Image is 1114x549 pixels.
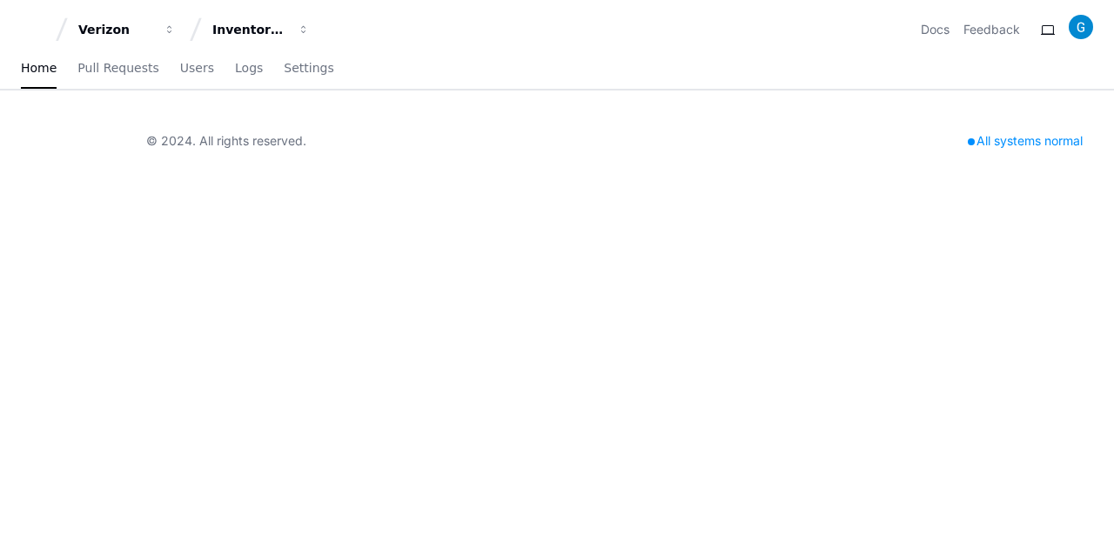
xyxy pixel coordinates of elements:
span: Pull Requests [77,63,158,73]
div: Inventory Management [212,21,287,38]
span: Logs [235,63,263,73]
div: Verizon [78,21,153,38]
button: Verizon [71,14,183,45]
a: Users [180,49,214,89]
img: ACg8ocLgD4B0PbMnFCRezSs6CxZErLn06tF4Svvl2GU3TFAxQEAh9w=s96-c [1069,15,1093,39]
button: Feedback [963,21,1020,38]
div: All systems normal [957,129,1093,153]
a: Home [21,49,57,89]
span: Settings [284,63,333,73]
a: Pull Requests [77,49,158,89]
div: © 2024. All rights reserved. [146,132,306,150]
span: Users [180,63,214,73]
a: Docs [921,21,950,38]
span: Home [21,63,57,73]
a: Settings [284,49,333,89]
button: Inventory Management [205,14,317,45]
a: Logs [235,49,263,89]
